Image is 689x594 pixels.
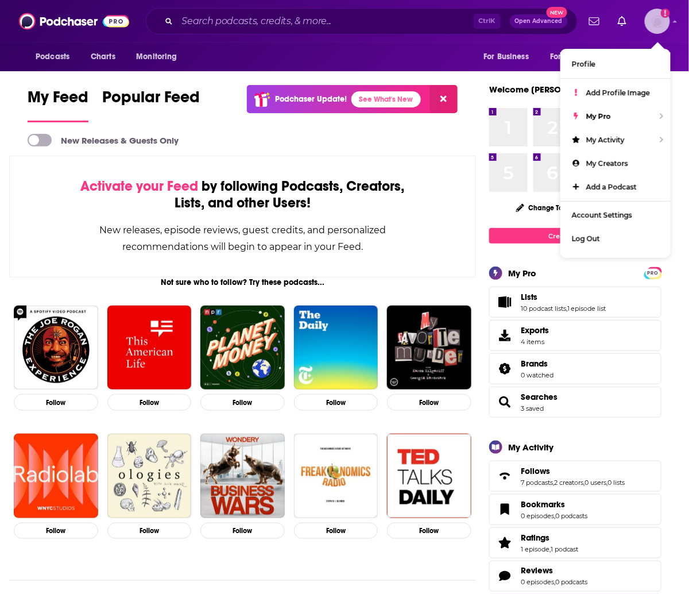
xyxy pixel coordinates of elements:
button: Follow [200,394,285,411]
span: Monitoring [136,49,177,65]
span: My Pro [586,112,611,121]
a: Popular Feed [102,87,200,122]
img: The Daily [294,306,378,390]
div: New releases, episode reviews, guest credits, and personalized recommendations will begin to appe... [67,222,418,255]
img: Business Wars [200,434,285,518]
ul: Show profile menu [560,49,671,258]
span: Logged in as mindyn [645,9,670,34]
div: My Pro [508,268,536,279]
img: Radiolab [14,434,98,518]
a: Add a Podcast [560,175,671,199]
a: 10 podcast lists [521,304,566,313]
a: Lists [521,292,606,302]
a: My Creators [560,152,671,175]
img: TED Talks Daily [387,434,471,518]
button: Follow [107,523,192,539]
a: Ratings [493,535,516,551]
a: 1 episode [521,545,549,553]
a: PRO [646,268,660,277]
img: This American Life [107,306,192,390]
a: 0 watched [521,371,553,379]
img: Freakonomics Radio [294,434,378,518]
span: Ctrl K [474,14,501,29]
img: The Joe Rogan Experience [14,306,98,390]
a: Bookmarks [493,502,516,518]
button: Show profile menu [645,9,670,34]
a: 0 episodes [521,512,554,520]
span: Exports [493,327,516,344]
a: Reviews [493,568,516,584]
a: 0 episodes [521,578,554,587]
span: Lists [521,292,537,302]
button: Follow [107,394,192,411]
span: , [566,304,567,313]
span: , [584,479,585,487]
span: Add Profile Image [586,88,650,97]
button: open menu [620,46,661,68]
span: My Activity [586,136,625,144]
img: My Favorite Murder with Karen Kilgariff and Georgia Hardstark [387,306,471,390]
a: Profile [560,52,671,76]
div: by following Podcasts, Creators, Lists, and other Users! [67,178,418,211]
span: Follows [521,466,550,476]
span: Add a Podcast [586,183,637,191]
span: Profile [572,60,595,68]
a: Searches [521,392,558,402]
a: Exports [489,320,661,351]
a: Create My Top 8 [489,228,661,244]
a: 2 creators [554,479,584,487]
span: Account Settings [572,211,632,219]
a: 0 lists [608,479,625,487]
span: Log Out [572,234,600,243]
span: For Business [483,49,529,65]
span: New [547,7,567,18]
a: Ratings [521,533,579,543]
svg: Add a profile image [661,9,670,18]
span: Exports [521,325,549,335]
a: Brands [521,358,553,369]
img: User Profile [645,9,670,34]
span: Searches [489,387,661,418]
button: open menu [128,46,192,68]
a: Follows [521,466,625,476]
span: Brands [489,353,661,384]
a: My Feed [28,87,88,122]
a: Charts [83,46,122,68]
button: Follow [294,523,378,539]
span: , [549,545,551,553]
span: Reviews [521,566,553,576]
a: Welcome [PERSON_NAME]! [489,84,603,95]
button: open menu [543,46,622,68]
span: Charts [91,49,115,65]
input: Search podcasts, credits, & more... [177,12,474,30]
button: Follow [387,394,471,411]
button: Follow [14,523,98,539]
img: Ologies with Alie Ward [107,434,192,518]
span: Open Advanced [515,18,563,24]
button: Open AdvancedNew [510,14,568,28]
a: Account Settings [560,203,671,227]
div: My Activity [508,442,553,453]
span: Activate your Feed [80,178,198,195]
span: Bookmarks [489,494,661,525]
a: Planet Money [200,306,285,390]
span: Follows [489,461,661,492]
img: Podchaser - Follow, Share and Rate Podcasts [19,10,129,32]
a: 0 users [585,479,607,487]
button: Follow [294,394,378,411]
span: , [554,578,555,587]
a: 7 podcasts [521,479,553,487]
a: Show notifications dropdown [613,11,631,31]
button: Follow [14,394,98,411]
button: open menu [475,46,543,68]
span: , [553,479,554,487]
